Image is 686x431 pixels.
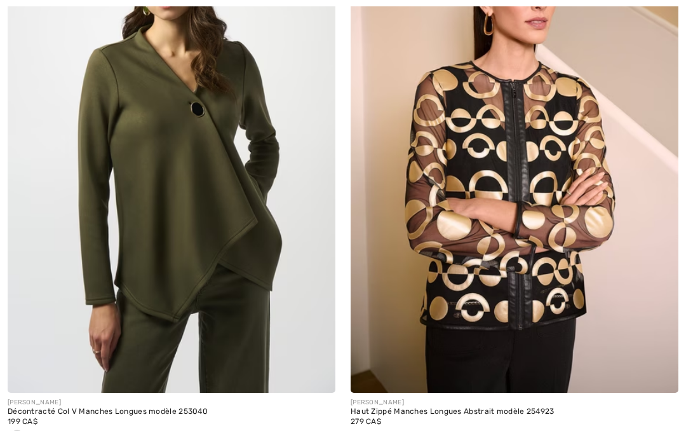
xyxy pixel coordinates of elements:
[351,417,381,426] span: 279 CA$
[351,407,678,416] div: Haut Zippé Manches Longues Abstrait modèle 254923
[351,398,678,407] div: [PERSON_NAME]
[8,407,335,416] div: Décontracté Col V Manches Longues modèle 253040
[8,417,37,426] span: 199 CA$
[8,398,335,407] div: [PERSON_NAME]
